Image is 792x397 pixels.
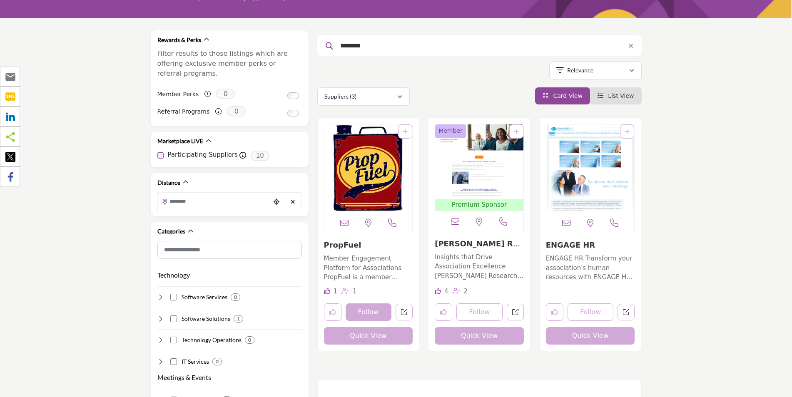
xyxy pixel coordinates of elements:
div: 0 Results For Technology Operations [245,336,254,344]
span: Premium Sponsor [437,200,522,210]
div: Clear search location [287,193,299,211]
i: Likes [435,288,441,294]
a: Add To List [625,128,630,135]
a: View Card [543,92,583,99]
div: 1 Results For Software Solutions [234,315,243,323]
a: Add To List [403,128,408,135]
a: Add To List [514,128,519,135]
a: View List [598,92,634,99]
b: 1 [237,316,240,322]
img: Bramm Research Inc. [435,124,523,199]
a: Insights that Drive Association Excellence [PERSON_NAME] Research is a trusted market research fi... [435,251,524,281]
span: Card View [553,92,582,99]
i: Like [324,288,330,294]
p: Relevance [567,66,593,74]
a: PropFuel [324,241,361,249]
button: Like listing [546,303,563,321]
input: Select Technology Operations checkbox [170,337,177,343]
input: Switch to Member Perks [287,92,299,99]
span: Member [438,127,463,135]
h3: ENGAGE HR [546,241,635,250]
a: ENGAGE HR [546,241,595,249]
input: Participating Suppliers checkbox [157,152,164,159]
span: 1 [333,288,337,295]
img: ENGAGE HR [546,124,635,212]
p: Insights that Drive Association Excellence [PERSON_NAME] Research is a trusted market research fi... [435,253,524,281]
h3: PropFuel [324,241,413,250]
label: Member Perks [157,87,199,102]
img: PropFuel [324,124,413,212]
button: Follow [346,303,392,321]
a: [PERSON_NAME] Research Inc. [435,239,522,257]
p: Filter results to those listings which are offering exclusive member perks or referral programs. [157,49,302,79]
label: Referral Programs [157,104,210,119]
a: Open propfuel in new tab [396,304,413,321]
button: Quick View [546,327,635,345]
span: 1 [353,288,357,295]
input: Select Software Solutions checkbox [170,315,177,322]
button: Follow [568,303,614,321]
a: Open bramm-research in new tab [507,304,524,321]
button: Follow [456,303,503,321]
input: Switch to Referral Programs [287,110,299,117]
span: 0 [216,89,235,99]
p: Member Engagement Platform for Associations PropFuel is a member engagement platform that helps a... [324,254,413,282]
button: Like listing [324,303,341,321]
input: Search Category [157,241,302,259]
h4: Software Solutions: Software solutions and applications [182,315,230,323]
li: List View [590,87,642,104]
a: Member Engagement Platform for Associations PropFuel is a member engagement platform that helps a... [324,252,413,282]
h3: Bramm Research Inc. [435,239,524,248]
button: Quick View [324,327,413,345]
input: Select IT Services checkbox [170,358,177,365]
button: Meetings & Events [157,372,211,382]
p: ENGAGE HR Transform your association's human resources with ENGAGE HR. As a leading provider of H... [546,254,635,282]
p: Suppliers (3) [324,92,356,101]
label: Participating Suppliers [168,150,238,160]
li: Card View [535,87,590,104]
h4: Software Services: Software development and support services [182,293,227,301]
h2: Rewards & Perks [157,36,201,44]
a: Open engage-hr in new tab [618,304,635,321]
a: Open Listing in new tab [435,124,523,211]
span: 10 [251,151,269,161]
input: Search Location [158,193,270,209]
input: Select Software Services checkbox [170,294,177,300]
a: Open Listing in new tab [324,124,413,212]
button: Like listing [435,303,452,321]
span: List View [608,92,634,99]
button: Suppliers (3) [317,87,410,106]
span: 2 [464,288,468,295]
a: Open Listing in new tab [546,124,635,212]
button: Relevance [549,61,642,79]
div: Choose your current location [270,193,283,211]
div: 0 Results For Software Services [231,293,240,301]
h2: Marketplace LIVE [157,137,203,145]
span: 4 [444,288,448,295]
div: Followers [453,287,468,296]
div: 0 Results For IT Services [212,358,222,365]
b: 0 [248,337,251,343]
h4: IT Services: IT services and support [182,357,209,366]
a: ENGAGE HR Transform your association's human resources with ENGAGE HR. As a leading provider of H... [546,252,635,282]
b: 0 [216,359,219,365]
h2: Categories [157,227,185,236]
h2: Distance [157,179,180,187]
button: Technology [157,270,190,280]
b: 0 [234,294,237,300]
button: Quick View [435,327,524,345]
h4: Technology Operations: Services for managing technology operations [182,336,242,344]
div: Followers [341,287,357,296]
span: 0 [227,106,246,117]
